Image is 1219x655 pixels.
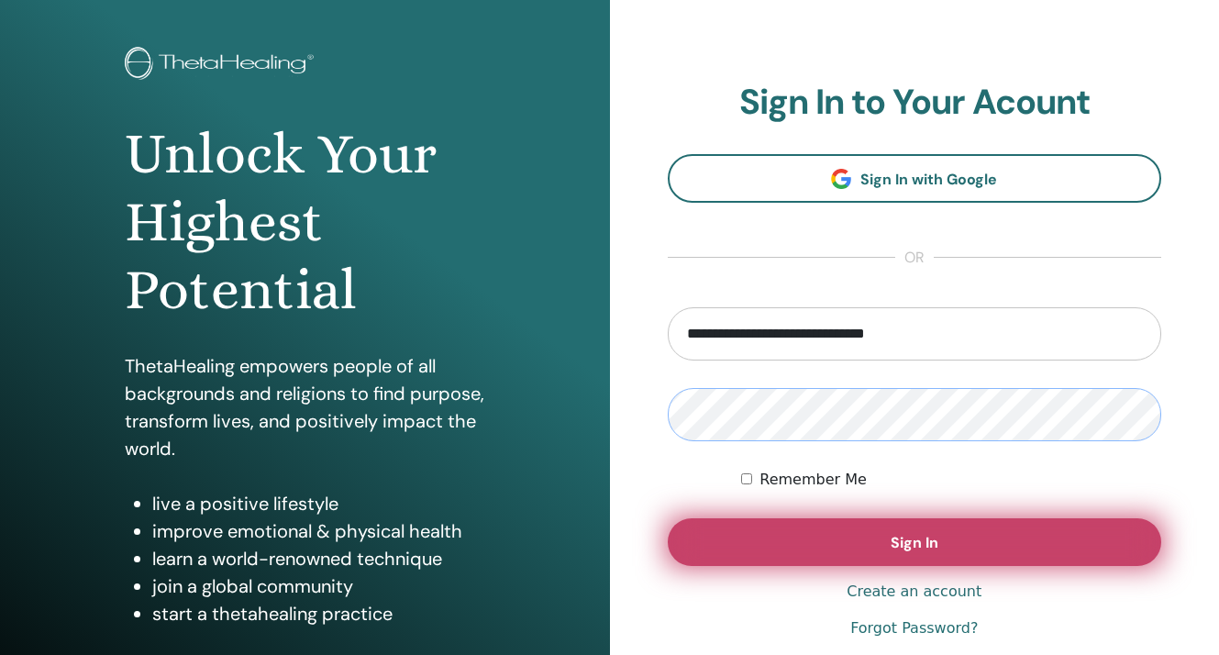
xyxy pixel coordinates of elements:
a: Create an account [847,581,981,603]
h1: Unlock Your Highest Potential [125,120,485,325]
a: Sign In with Google [668,154,1162,203]
div: Keep me authenticated indefinitely or until I manually logout [741,469,1161,491]
li: live a positive lifestyle [152,490,485,517]
button: Sign In [668,518,1162,566]
li: learn a world-renowned technique [152,545,485,572]
label: Remember Me [759,469,867,491]
span: or [895,247,934,269]
h2: Sign In to Your Acount [668,82,1162,124]
span: Sign In [891,533,938,552]
span: Sign In with Google [860,170,997,189]
li: start a thetahealing practice [152,600,485,627]
li: improve emotional & physical health [152,517,485,545]
li: join a global community [152,572,485,600]
p: ThetaHealing empowers people of all backgrounds and religions to find purpose, transform lives, a... [125,352,485,462]
a: Forgot Password? [850,617,978,639]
